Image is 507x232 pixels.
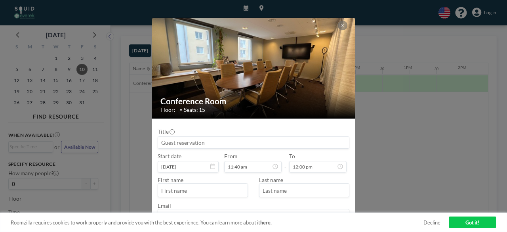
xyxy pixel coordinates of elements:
[259,185,349,196] input: Last name
[289,153,295,159] label: To
[259,176,283,183] label: Last name
[423,219,440,226] a: Decline
[260,219,272,226] a: here.
[160,96,348,107] h2: Conference Room
[180,107,182,112] span: •
[449,217,496,228] a: Got it!
[158,153,181,159] label: Start date
[158,128,174,135] label: Title
[158,185,248,196] input: First name
[11,219,423,226] span: Roomzilla requires cookies to work properly and provide you with the best experience. You can lea...
[158,211,349,222] input: Email
[158,202,171,209] label: Email
[158,137,349,148] input: Guest reservation
[224,153,237,159] label: From
[284,155,286,170] span: -
[158,176,183,183] label: First name
[184,106,205,113] span: Seats: 15
[160,106,178,113] span: Floor: -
